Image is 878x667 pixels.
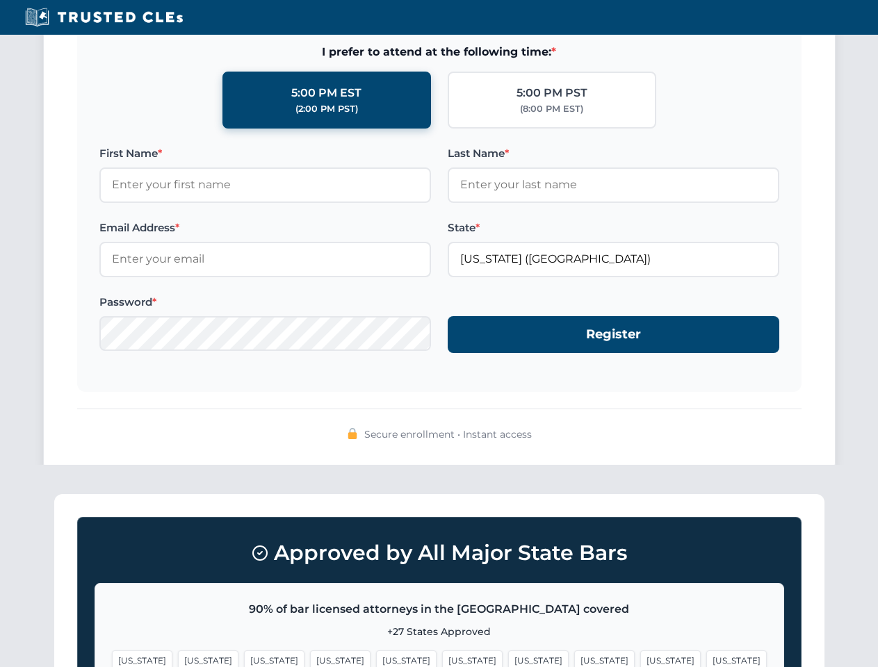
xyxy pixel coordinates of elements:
[448,242,779,277] input: Florida (FL)
[364,427,532,442] span: Secure enrollment • Instant access
[99,220,431,236] label: Email Address
[520,102,583,116] div: (8:00 PM EST)
[448,316,779,353] button: Register
[21,7,187,28] img: Trusted CLEs
[295,102,358,116] div: (2:00 PM PST)
[448,145,779,162] label: Last Name
[112,624,767,639] p: +27 States Approved
[112,600,767,618] p: 90% of bar licensed attorneys in the [GEOGRAPHIC_DATA] covered
[517,84,587,102] div: 5:00 PM PST
[448,167,779,202] input: Enter your last name
[347,428,358,439] img: 🔒
[99,145,431,162] label: First Name
[291,84,361,102] div: 5:00 PM EST
[99,43,779,61] span: I prefer to attend at the following time:
[99,242,431,277] input: Enter your email
[99,167,431,202] input: Enter your first name
[95,534,784,572] h3: Approved by All Major State Bars
[448,220,779,236] label: State
[99,294,431,311] label: Password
